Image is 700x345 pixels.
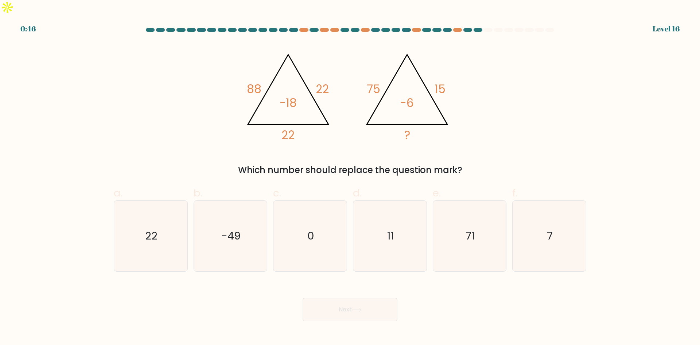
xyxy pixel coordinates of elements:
[547,229,553,243] text: 7
[400,95,414,111] tspan: -6
[114,186,122,200] span: a.
[303,298,397,321] button: Next
[118,164,582,177] div: Which number should replace the question mark?
[194,186,202,200] span: b.
[221,229,241,243] text: -49
[353,186,362,200] span: d.
[367,81,380,97] tspan: 75
[466,229,475,243] text: 71
[512,186,517,200] span: f.
[653,23,680,34] div: Level 16
[273,186,281,200] span: c.
[145,229,157,243] text: 22
[281,127,295,143] tspan: 22
[307,229,314,243] text: 0
[435,81,446,97] tspan: 15
[404,127,410,143] tspan: ?
[20,23,36,34] div: 0:46
[280,95,297,111] tspan: -18
[247,81,261,97] tspan: 88
[316,81,329,97] tspan: 22
[387,229,394,243] text: 11
[433,186,441,200] span: e.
